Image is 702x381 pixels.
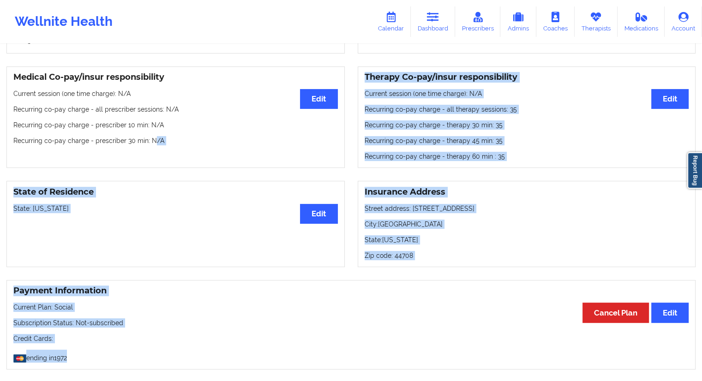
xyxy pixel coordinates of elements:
button: Edit [300,204,337,224]
p: City: [GEOGRAPHIC_DATA] [365,220,689,229]
p: State: [US_STATE] [13,204,338,213]
a: Medications [618,6,665,37]
a: Report Bug [687,152,702,189]
p: Current session (one time charge): N/A [13,89,338,98]
p: State: [US_STATE] [365,235,689,244]
p: Recurring co-pay charge - therapy 30 min : 35 [365,120,689,130]
h3: Insurance Address [365,187,689,197]
a: Therapists [575,6,618,37]
h3: Therapy Co-pay/insur responsibility [365,72,689,83]
p: Street address: [STREET_ADDRESS] [365,204,689,213]
p: Recurring co-pay charge - all therapy sessions : 35 [365,105,689,114]
p: Recurring co-pay charge - therapy 60 min : 35 [365,152,689,161]
button: Edit [651,303,689,322]
p: Subscription Status: Not-subscribed [13,318,689,327]
a: Prescribers [455,6,501,37]
a: Dashboard [411,6,455,37]
a: Coaches [536,6,575,37]
a: Admins [500,6,536,37]
h3: State of Residence [13,187,338,197]
p: Current session (one time charge): N/A [365,89,689,98]
button: Cancel Plan [582,303,649,322]
a: Account [665,6,702,37]
p: Zip code: 44708 [365,251,689,260]
p: ending in 1972 [13,350,689,363]
p: Recurring co-pay charge - prescriber 30 min : N/A [13,136,338,145]
p: Credit Cards: [13,334,689,343]
p: Recurring co-pay charge - all prescriber sessions : N/A [13,105,338,114]
a: Calendar [371,6,411,37]
h3: Payment Information [13,286,689,296]
button: Edit [300,89,337,109]
p: Recurring co-pay charge - therapy 45 min : 35 [365,136,689,145]
button: Edit [651,89,689,109]
h3: Medical Co-pay/insur responsibility [13,72,338,83]
p: Current Plan: Social [13,303,689,312]
p: Recurring co-pay charge - prescriber 10 min : N/A [13,120,338,130]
